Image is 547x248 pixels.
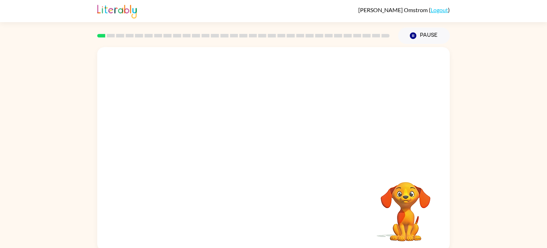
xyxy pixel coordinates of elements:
[97,3,137,19] img: Literably
[431,6,448,13] a: Logout
[358,6,429,13] span: [PERSON_NAME] Omstrom
[358,6,450,13] div: ( )
[398,27,450,44] button: Pause
[370,171,441,242] video: Your browser must support playing .mp4 files to use Literably. Please try using another browser.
